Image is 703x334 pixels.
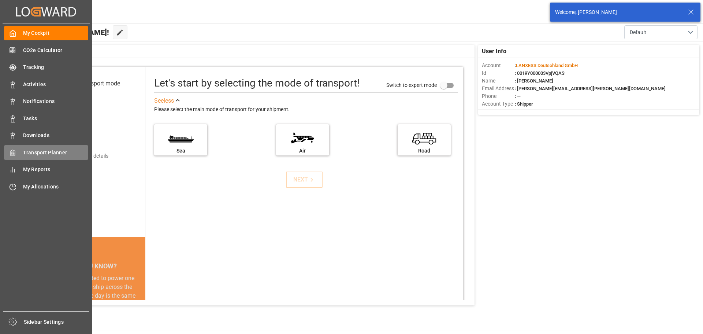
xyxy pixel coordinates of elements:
[4,111,88,125] a: Tasks
[23,132,89,139] span: Downloads
[40,258,145,274] div: DID YOU KNOW?
[23,183,89,191] span: My Allocations
[154,76,360,91] div: Let's start by selecting the mode of transport!
[293,175,316,184] div: NEXT
[386,82,437,88] span: Switch to expert mode
[4,26,88,40] a: My Cockpit
[515,86,666,91] span: : [PERSON_NAME][EMAIL_ADDRESS][PERSON_NAME][DOMAIN_NAME]
[23,47,89,54] span: CO2e Calculator
[555,8,681,16] div: Welcome, [PERSON_NAME]
[515,93,521,99] span: : —
[24,318,89,326] span: Sidebar Settings
[515,70,565,76] span: : 0019Y000003VpjVQAS
[23,149,89,157] span: Transport Planner
[4,43,88,57] a: CO2e Calculator
[4,179,88,194] a: My Allocations
[515,101,533,107] span: : Shipper
[23,98,89,105] span: Notifications
[630,29,646,36] span: Default
[515,78,553,84] span: : [PERSON_NAME]
[482,62,515,69] span: Account
[516,63,578,68] span: LANXESS Deutschland GmbH
[4,145,88,159] a: Transport Planner
[482,77,515,85] span: Name
[158,147,204,155] div: Sea
[154,105,458,114] div: Please select the main mode of transport for your shipment.
[482,100,515,108] span: Account Type
[4,162,88,177] a: My Reports
[482,69,515,77] span: Id
[401,147,447,155] div: Road
[30,25,109,39] span: Hello [PERSON_NAME]!
[23,63,89,71] span: Tracking
[4,94,88,109] a: Notifications
[23,115,89,122] span: Tasks
[4,128,88,143] a: Downloads
[23,166,89,173] span: My Reports
[624,25,698,39] button: open menu
[515,63,578,68] span: :
[482,85,515,92] span: Email Address
[482,47,506,56] span: User Info
[482,92,515,100] span: Phone
[23,81,89,88] span: Activities
[48,274,137,327] div: The energy needed to power one large container ship across the ocean in a single day is the same ...
[280,147,326,155] div: Air
[4,77,88,91] a: Activities
[286,172,323,188] button: NEXT
[23,29,89,37] span: My Cockpit
[154,96,174,105] div: See less
[4,60,88,74] a: Tracking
